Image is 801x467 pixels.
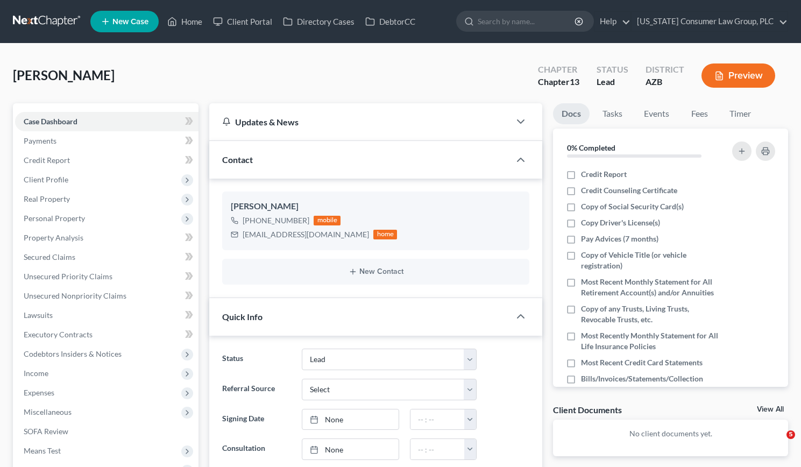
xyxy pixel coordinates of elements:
[24,330,93,339] span: Executory Contracts
[24,272,112,281] span: Unsecured Priority Claims
[24,233,83,242] span: Property Analysis
[24,252,75,261] span: Secured Claims
[538,63,579,76] div: Chapter
[567,143,615,152] strong: 0% Completed
[581,201,684,212] span: Copy of Social Security Card(s)
[24,117,77,126] span: Case Dashboard
[553,103,590,124] a: Docs
[15,306,199,325] a: Lawsuits
[208,12,278,31] a: Client Portal
[24,175,68,184] span: Client Profile
[581,357,703,368] span: Most Recent Credit Card Statements
[646,63,684,76] div: District
[302,439,399,459] a: None
[594,103,631,124] a: Tasks
[373,230,397,239] div: home
[581,169,627,180] span: Credit Report
[222,154,253,165] span: Contact
[581,233,658,244] span: Pay Advices (7 months)
[701,63,775,88] button: Preview
[24,214,85,223] span: Personal Property
[597,76,628,88] div: Lead
[278,12,360,31] a: Directory Cases
[597,63,628,76] div: Status
[24,310,53,320] span: Lawsuits
[581,250,720,271] span: Copy of Vehicle Title (or vehicle registration)
[24,407,72,416] span: Miscellaneous
[478,11,576,31] input: Search by name...
[217,349,296,370] label: Status
[112,18,148,26] span: New Case
[24,446,61,455] span: Means Test
[24,369,48,378] span: Income
[721,103,760,124] a: Timer
[360,12,421,31] a: DebtorCC
[15,112,199,131] a: Case Dashboard
[757,406,784,413] a: View All
[15,247,199,267] a: Secured Claims
[217,409,296,430] label: Signing Date
[13,67,115,83] span: [PERSON_NAME]
[646,76,684,88] div: AZB
[786,430,795,439] span: 5
[632,12,788,31] a: [US_STATE] Consumer Law Group, PLC
[24,155,70,165] span: Credit Report
[538,76,579,88] div: Chapter
[243,229,369,240] div: [EMAIL_ADDRESS][DOMAIN_NAME]
[24,291,126,300] span: Unsecured Nonpriority Claims
[24,136,56,145] span: Payments
[15,228,199,247] a: Property Analysis
[302,409,399,430] a: None
[15,422,199,441] a: SOFA Review
[243,215,309,226] div: [PHONE_NUMBER]
[24,194,70,203] span: Real Property
[231,267,521,276] button: New Contact
[15,325,199,344] a: Executory Contracts
[764,430,790,456] iframe: Intercom live chat
[682,103,717,124] a: Fees
[581,277,720,298] span: Most Recent Monthly Statement for All Retirement Account(s) and/or Annuities
[15,151,199,170] a: Credit Report
[410,409,464,430] input: -- : --
[162,12,208,31] a: Home
[217,438,296,460] label: Consultation
[231,200,521,213] div: [PERSON_NAME]
[581,185,677,196] span: Credit Counseling Certificate
[314,216,341,225] div: mobile
[24,388,54,397] span: Expenses
[15,267,199,286] a: Unsecured Priority Claims
[581,373,720,395] span: Bills/Invoices/Statements/Collection Letters/Creditor Correspondence
[217,379,296,400] label: Referral Source
[15,286,199,306] a: Unsecured Nonpriority Claims
[553,404,622,415] div: Client Documents
[581,217,660,228] span: Copy Driver's License(s)
[24,427,68,436] span: SOFA Review
[410,439,464,459] input: -- : --
[15,131,199,151] a: Payments
[581,303,720,325] span: Copy of any Trusts, Living Trusts, Revocable Trusts, etc.
[222,116,497,128] div: Updates & News
[594,12,630,31] a: Help
[570,76,579,87] span: 13
[222,312,263,322] span: Quick Info
[635,103,678,124] a: Events
[581,330,720,352] span: Most Recently Monthly Statement for All Life Insurance Policies
[562,428,779,439] p: No client documents yet.
[24,349,122,358] span: Codebtors Insiders & Notices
